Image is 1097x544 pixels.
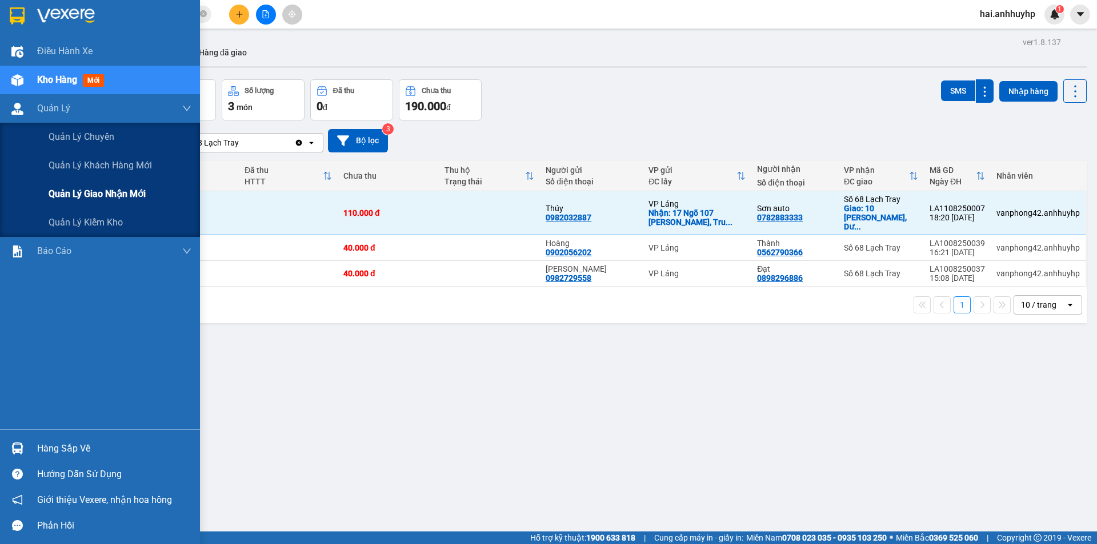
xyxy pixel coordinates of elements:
[844,177,909,186] div: ĐC giao
[996,269,1080,278] div: vanphong42.anhhuyhp
[37,517,191,534] div: Phản hồi
[405,99,446,113] span: 190.000
[546,204,637,213] div: Thúy
[1023,36,1061,49] div: ver 1.8.137
[182,104,191,113] span: down
[844,204,918,231] div: Giao: 10 Võ Nguyên Giáp, Dư Hàng Kênh, Lê Chân, Hải Phòng 180000, Việt Nam
[654,531,743,544] span: Cung cấp máy in - giấy in:
[546,239,637,248] div: Hoàng
[924,161,991,191] th: Toggle SortBy
[1058,5,1062,13] span: 1
[382,123,394,135] sup: 3
[896,531,978,544] span: Miền Bắc
[930,248,985,257] div: 16:21 [DATE]
[1066,300,1075,309] svg: open
[228,99,234,113] span: 3
[757,178,832,187] div: Số điện thoại
[12,494,23,505] span: notification
[648,199,746,208] div: VP Láng
[546,213,591,222] div: 0982032887
[239,161,338,191] th: Toggle SortBy
[37,466,191,483] div: Hướng dẫn sử dụng
[49,187,146,201] span: Quản lý giao nhận mới
[182,137,239,148] div: Số 68 Lạch Tray
[11,46,23,58] img: warehouse-icon
[930,213,985,222] div: 18:20 [DATE]
[757,248,803,257] div: 0562790366
[648,243,746,252] div: VP Láng
[782,533,887,542] strong: 0708 023 035 - 0935 103 250
[323,103,327,112] span: đ
[757,164,832,174] div: Người nhận
[10,7,25,25] img: logo-vxr
[11,442,23,454] img: warehouse-icon
[546,166,637,175] div: Người gửi
[930,273,985,283] div: 15:08 [DATE]
[11,74,23,86] img: warehouse-icon
[343,269,433,278] div: 40.000 đ
[930,166,976,175] div: Mã GD
[757,213,803,222] div: 0782883333
[757,204,832,213] div: Sơn auto
[49,158,152,172] span: Quản lý khách hàng mới
[746,531,887,544] span: Miền Nam
[262,10,270,18] span: file-add
[256,5,276,25] button: file-add
[844,195,918,204] div: Số 68 Lạch Tray
[282,5,302,25] button: aim
[307,138,316,147] svg: open
[343,171,433,180] div: Chưa thu
[546,248,591,257] div: 0902056202
[328,129,388,152] button: Bộ lọc
[1056,5,1064,13] sup: 1
[844,166,909,175] div: VP nhận
[245,177,323,186] div: HTTT
[648,269,746,278] div: VP Láng
[644,531,646,544] span: |
[37,244,71,258] span: Báo cáo
[37,440,191,457] div: Hàng sắp về
[954,296,971,313] button: 1
[757,239,832,248] div: Thành
[83,74,104,87] span: mới
[996,243,1080,252] div: vanphong42.anhhuyhp
[648,177,736,186] div: ĐC lấy
[546,273,591,283] div: 0982729558
[586,533,635,542] strong: 1900 633 818
[987,531,988,544] span: |
[235,10,243,18] span: plus
[445,177,525,186] div: Trạng thái
[317,99,323,113] span: 0
[929,533,978,542] strong: 0369 525 060
[222,79,305,120] button: Số lượng3món
[1050,9,1060,19] img: icon-new-feature
[49,130,114,144] span: Quản lý chuyến
[11,245,23,257] img: solution-icon
[890,535,893,540] span: ⚪️
[49,215,123,229] span: Quản lý kiểm kho
[310,79,393,120] button: Đã thu0đ
[182,247,191,256] span: down
[1034,534,1042,542] span: copyright
[11,103,23,115] img: warehouse-icon
[237,103,253,112] span: món
[12,520,23,531] span: message
[333,87,354,95] div: Đã thu
[930,204,985,213] div: LA1108250007
[546,177,637,186] div: Số điện thoại
[37,74,77,85] span: Kho hàng
[999,81,1058,102] button: Nhập hàng
[200,10,207,17] span: close-circle
[190,39,256,66] button: Hàng đã giao
[245,166,323,175] div: Đã thu
[643,161,751,191] th: Toggle SortBy
[546,264,637,273] div: Tuan
[930,177,976,186] div: Ngày ĐH
[343,243,433,252] div: 40.000 đ
[757,273,803,283] div: 0898296886
[200,9,207,20] span: close-circle
[930,264,985,273] div: LA1008250037
[445,166,525,175] div: Thu hộ
[530,531,635,544] span: Hỗ trợ kỹ thuật:
[288,10,296,18] span: aim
